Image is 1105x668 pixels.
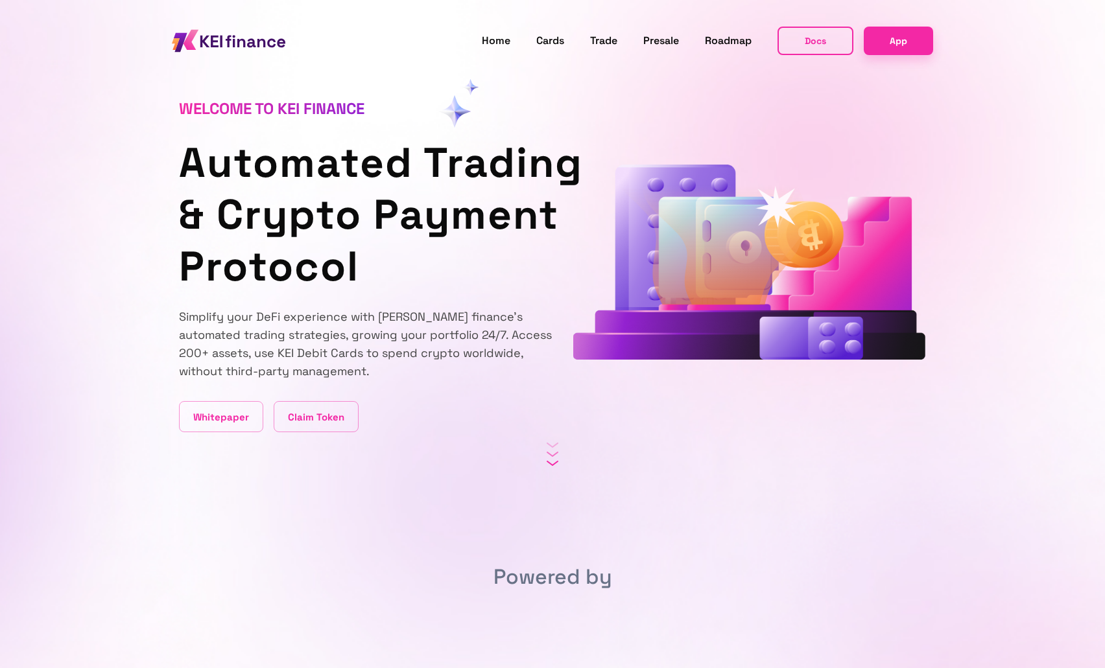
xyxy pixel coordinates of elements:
a: Trade [590,32,617,49]
p: Simplify your DeFi experience with [PERSON_NAME] finance's automated trading strategies, growing ... [179,308,552,380]
a: Whitepaper [179,401,263,432]
h1: Automated Trading & Crypto Payment Protocol [179,137,552,292]
a: Presale [643,32,679,49]
p: Powered by [179,560,926,593]
a: Home [482,32,510,49]
img: scroll-icon.svg [547,443,558,466]
a: Cards [536,32,564,49]
div: animation [573,165,926,365]
button: Docs [778,27,853,55]
a: Roadmap [705,32,752,49]
span: Welcome to KEI finance [179,98,364,119]
a: App [864,27,933,54]
a: Claim Token [274,401,359,432]
img: KEI finance [172,26,285,56]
